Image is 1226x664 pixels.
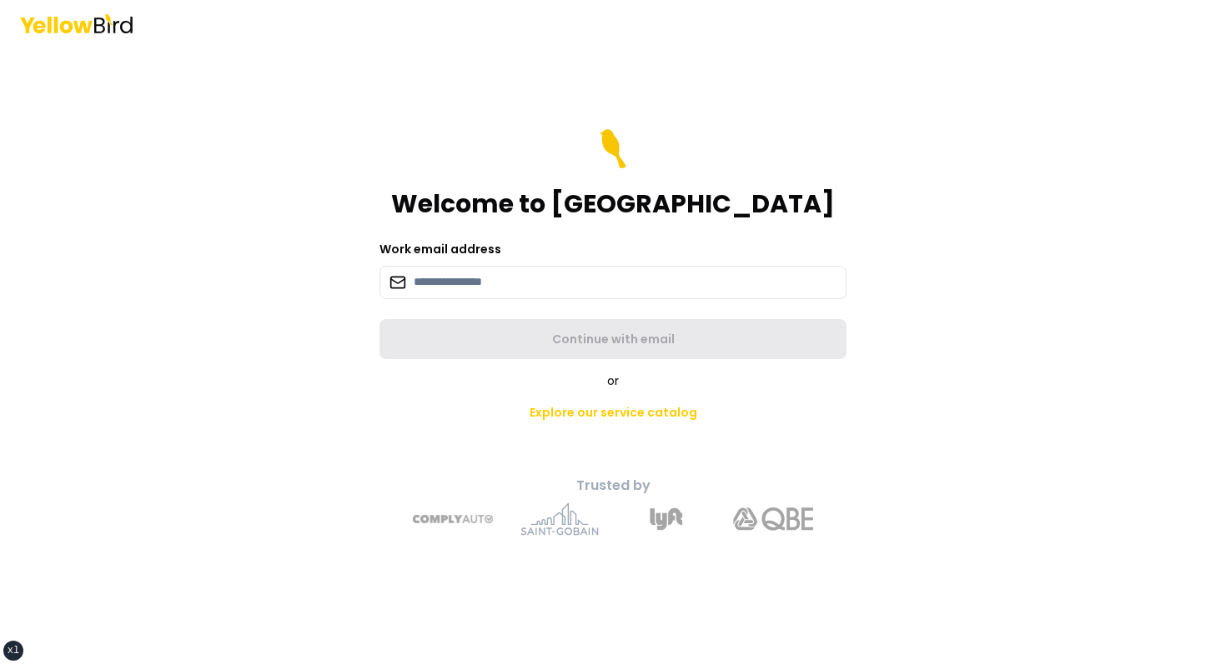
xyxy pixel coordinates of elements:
[319,476,907,496] p: Trusted by
[379,241,501,257] label: Work email address
[516,396,711,429] a: Explore our service catalog
[607,372,619,389] span: or
[8,644,19,657] div: xl
[391,189,835,219] h1: Welcome to [GEOGRAPHIC_DATA]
